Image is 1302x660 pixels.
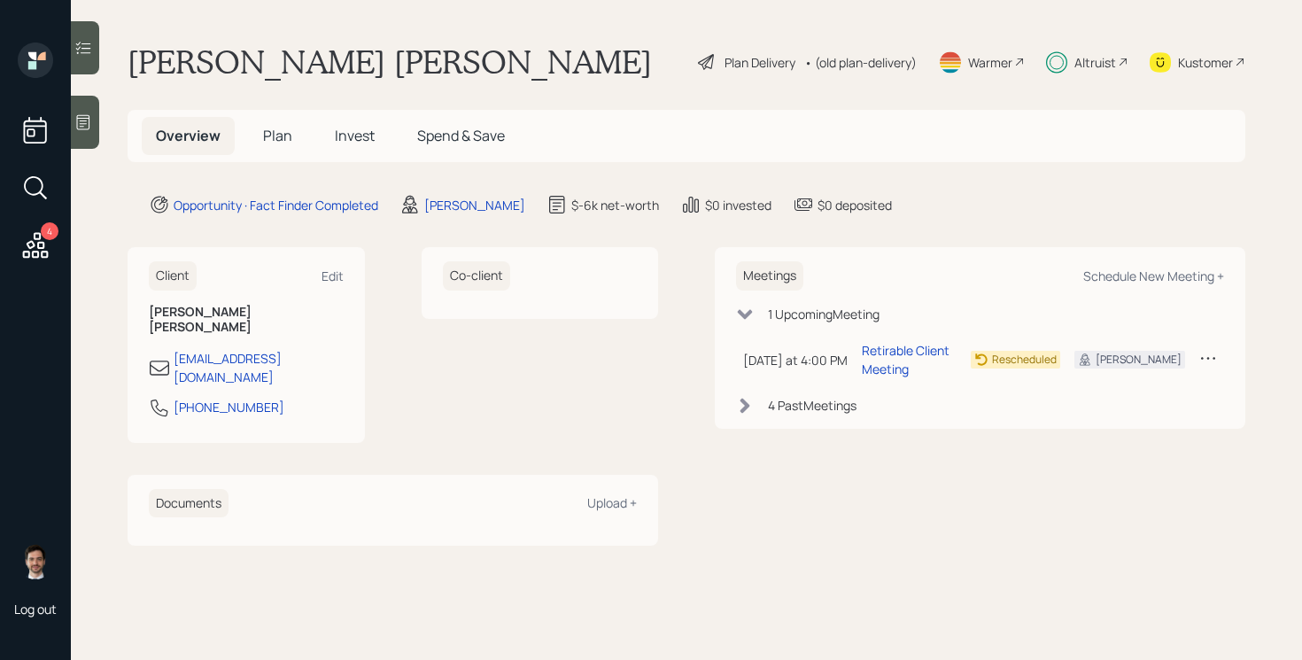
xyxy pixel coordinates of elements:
div: Plan Delivery [725,53,795,72]
div: Opportunity · Fact Finder Completed [174,196,378,214]
div: Altruist [1074,53,1116,72]
div: [PHONE_NUMBER] [174,398,284,416]
span: Spend & Save [417,126,505,145]
div: [PERSON_NAME] [424,196,525,214]
h6: Client [149,261,197,291]
div: Edit [322,268,344,284]
div: Warmer [968,53,1012,72]
h6: Co-client [443,261,510,291]
div: Rescheduled [992,352,1057,368]
img: jonah-coleman-headshot.png [18,544,53,579]
div: Upload + [587,494,637,511]
div: Kustomer [1178,53,1233,72]
div: $0 invested [705,196,771,214]
div: $-6k net-worth [571,196,659,214]
div: [DATE] at 4:00 PM [743,351,848,369]
div: 1 Upcoming Meeting [768,305,880,323]
h6: Meetings [736,261,803,291]
span: Overview [156,126,221,145]
h6: Documents [149,489,229,518]
div: 4 [41,222,58,240]
span: Plan [263,126,292,145]
span: Invest [335,126,375,145]
div: Schedule New Meeting + [1083,268,1224,284]
div: Log out [14,601,57,617]
h6: [PERSON_NAME] [PERSON_NAME] [149,305,344,335]
div: • (old plan-delivery) [804,53,917,72]
div: [PERSON_NAME] [1096,352,1182,368]
h1: [PERSON_NAME] [PERSON_NAME] [128,43,652,82]
div: $0 deposited [818,196,892,214]
div: [EMAIL_ADDRESS][DOMAIN_NAME] [174,349,344,386]
div: 4 Past Meeting s [768,396,856,415]
div: Retirable Client Meeting [862,341,957,378]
